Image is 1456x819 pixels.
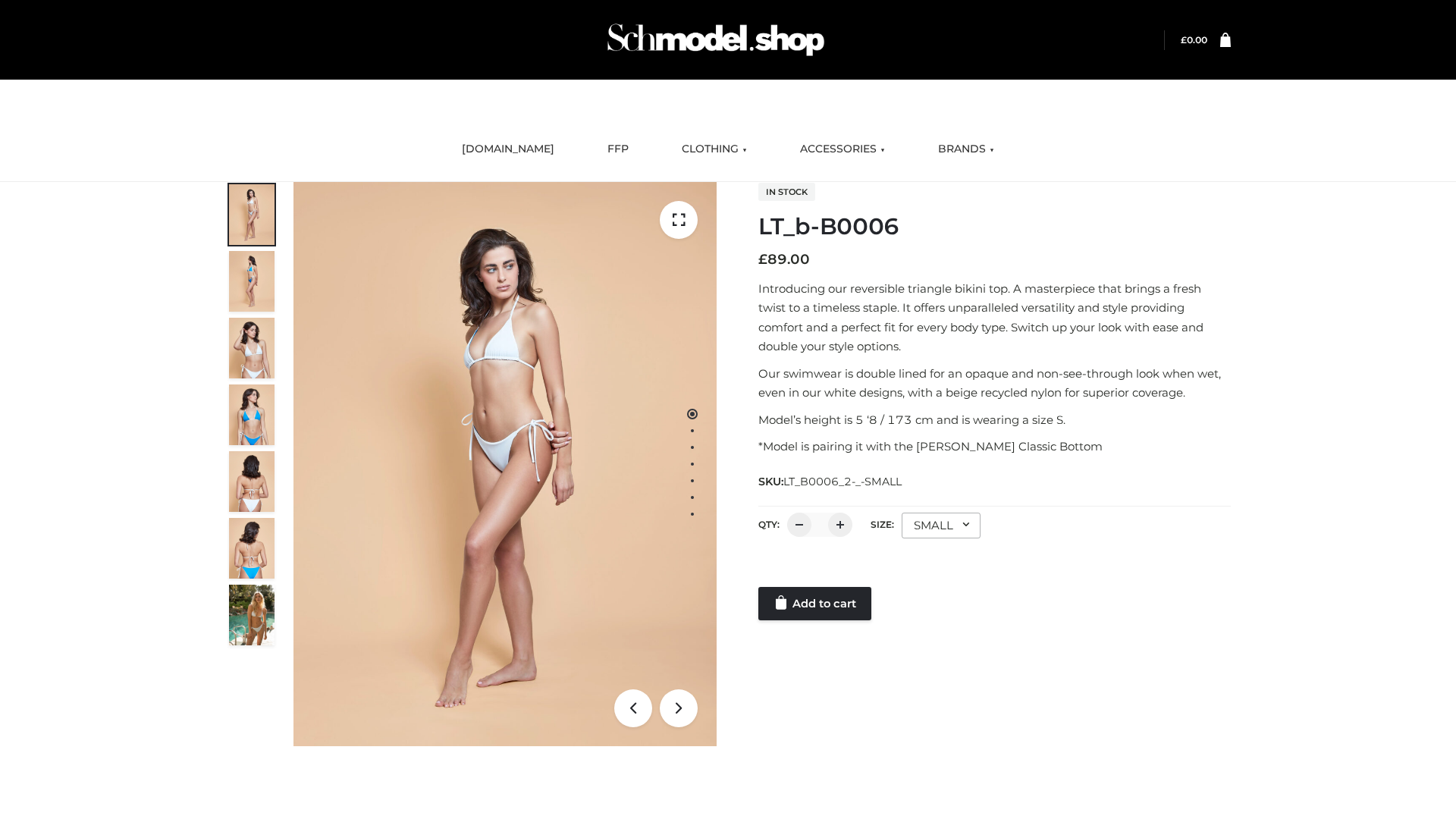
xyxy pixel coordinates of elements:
[229,384,275,445] img: ArielClassicBikiniTop_CloudNine_AzureSky_OW114ECO_4-scaled.jpg
[293,182,717,746] img: ArielClassicBikiniTop_CloudNine_AzureSky_OW114ECO_1
[789,133,896,166] a: ACCESSORIES
[1181,34,1187,45] span: £
[1181,34,1207,45] a: £0.00
[758,519,780,530] label: QTY:
[758,213,1231,240] h1: LT_b-B0006
[670,133,758,166] a: CLOTHING
[758,437,1231,457] p: *Model is pairing it with the [PERSON_NAME] Classic Bottom
[871,519,894,530] label: Size:
[450,133,566,166] a: [DOMAIN_NAME]
[758,472,903,491] span: SKU:
[596,133,640,166] a: FFP
[758,251,767,268] span: £
[758,251,810,268] bdi: 89.00
[229,184,275,245] img: ArielClassicBikiniTop_CloudNine_AzureSky_OW114ECO_1-scaled.jpg
[758,410,1231,430] p: Model’s height is 5 ‘8 / 173 cm and is wearing a size S.
[783,475,902,488] span: LT_B0006_2-_-SMALL
[758,279,1231,356] p: Introducing our reversible triangle bikini top. A masterpiece that brings a fresh twist to a time...
[1181,34,1207,45] bdi: 0.00
[758,587,871,620] a: Add to cart
[229,585,275,645] img: Arieltop_CloudNine_AzureSky2.jpg
[229,451,275,512] img: ArielClassicBikiniTop_CloudNine_AzureSky_OW114ECO_7-scaled.jpg
[229,518,275,579] img: ArielClassicBikiniTop_CloudNine_AzureSky_OW114ECO_8-scaled.jpg
[902,513,981,538] div: SMALL
[602,10,830,70] img: Schmodel Admin 964
[229,318,275,378] img: ArielClassicBikiniTop_CloudNine_AzureSky_OW114ECO_3-scaled.jpg
[927,133,1006,166] a: BRANDS
[229,251,275,312] img: ArielClassicBikiniTop_CloudNine_AzureSky_OW114ECO_2-scaled.jpg
[758,364,1231,403] p: Our swimwear is double lined for an opaque and non-see-through look when wet, even in our white d...
[758,183,815,201] span: In stock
